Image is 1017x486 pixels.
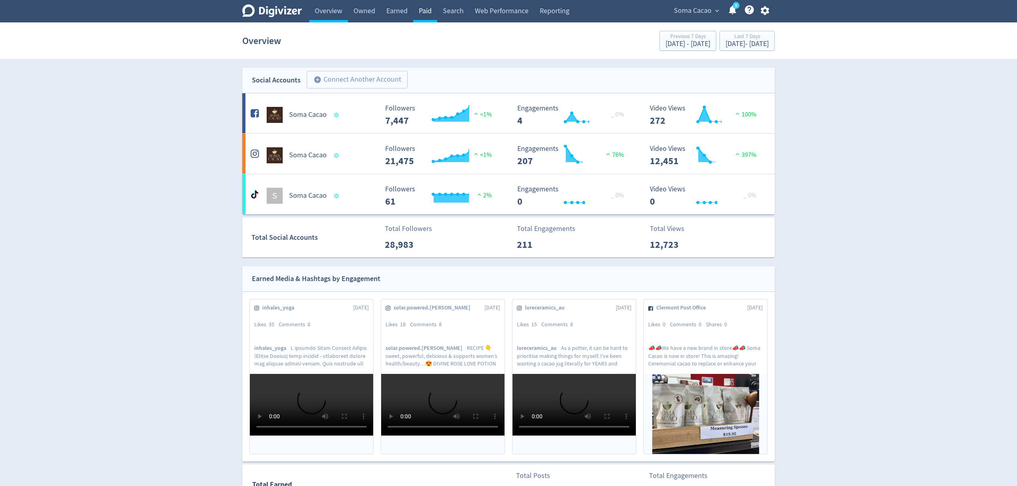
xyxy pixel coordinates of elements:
[472,110,492,118] span: <1%
[269,321,274,328] span: 35
[604,151,612,157] img: positive-performance.svg
[267,188,283,204] div: S
[674,4,711,17] span: Soma Cacao
[242,28,281,54] h1: Overview
[531,321,537,328] span: 15
[517,344,631,367] p: As a potter, it can be hard to prioritise making things for myself. I've been wanting a cacao jug...
[648,321,670,329] div: Likes
[517,237,563,252] p: 211
[656,304,710,312] span: Clermont Post Office
[381,299,504,454] a: solar.powered.[PERSON_NAME][DATE]Likes18Comments8solar.powered.[PERSON_NAME]RECIPE 👇 sweet, power...
[267,107,283,123] img: Soma Cacao undefined
[735,3,737,8] text: 5
[475,191,483,197] img: positive-performance.svg
[670,321,706,329] div: Comments
[334,194,341,198] span: Data last synced: 29 Aug 2025, 12:02am (AEST)
[724,321,727,328] span: 0
[242,93,775,133] a: Soma Cacao undefinedSoma Cacao Followers --- Followers 7,447 <1% Engagements 4 Engagements 4 _ 0%...
[604,151,624,159] span: 76%
[381,185,501,207] svg: Followers ---
[747,304,763,312] span: [DATE]
[472,151,480,157] img: positive-performance.svg
[400,321,406,328] span: 18
[611,191,624,199] span: _ 0%
[650,223,696,234] p: Total Views
[439,321,442,328] span: 8
[353,304,369,312] span: [DATE]
[513,145,633,166] svg: Engagements 207
[386,344,500,367] p: RECIPE 👇 sweet, powerful, delicious & supports women’s health/beauty…😍 DIVINE ROSE LOVE POTION RE...
[516,470,562,481] p: Total Posts
[279,321,315,329] div: Comments
[714,7,721,14] span: expand_more
[665,40,710,48] div: [DATE] - [DATE]
[242,174,775,214] a: SSoma Cacao Followers --- Followers 61 2% Engagements 0 Engagements 0 _ 0% Video Views 0 Video Vi...
[663,321,665,328] span: 0
[650,237,696,252] p: 12,723
[611,110,624,118] span: _ 0%
[517,321,541,329] div: Likes
[644,299,767,454] a: Clermont Post Office[DATE]Likes0Comments0Shares0📣📣We have a new brand in store📣📣 Soma Cacao is no...
[648,344,763,367] p: 📣📣We have a new brand in store📣📣 Soma Cacao is now in store! This is amazing! Ceremonial cacao to...
[659,31,716,51] button: Previous 7 Days[DATE] - [DATE]
[381,145,501,166] svg: Followers ---
[262,304,299,312] span: inhales_yoga
[734,151,742,157] img: positive-performance.svg
[541,321,577,329] div: Comments
[475,191,492,199] span: 2%
[726,40,769,48] div: [DATE] - [DATE]
[254,344,369,367] p: L ipsumdo Sitam Consect Adipis (Elitse Doeius) temp incidid - utlaboreet dolore mag aliquae admin...
[250,299,373,454] a: inhales_yoga[DATE]Likes35Comments8inhales_yogaL ipsumdo Sitam Consect Adipis (Elitse Doeius) temp...
[744,191,756,199] span: _ 0%
[385,237,431,252] p: 28,983
[254,321,279,329] div: Likes
[734,110,756,118] span: 100%
[394,304,475,312] span: solar.powered.[PERSON_NAME]
[308,321,310,328] span: 8
[665,34,710,40] div: Previous 7 Days
[254,344,291,352] span: inhales_yoga
[334,153,341,158] span: Data last synced: 29 Aug 2025, 3:01pm (AEST)
[706,321,732,329] div: Shares
[381,104,501,126] svg: Followers ---
[720,31,775,51] button: Last 7 Days[DATE]- [DATE]
[734,151,756,159] span: 397%
[252,74,301,86] div: Social Accounts
[646,145,766,166] svg: Video Views 12,451
[646,104,766,126] svg: Video Views 272
[646,185,766,207] svg: Video Views 0
[517,223,575,234] p: Total Engagements
[733,2,740,9] a: 5
[334,113,341,117] span: Data last synced: 29 Aug 2025, 3:01pm (AEST)
[307,71,408,88] button: Connect Another Account
[301,72,408,88] a: Connect Another Account
[410,321,446,329] div: Comments
[517,344,561,352] span: loreceramics_au
[484,304,500,312] span: [DATE]
[289,151,327,160] h5: Soma Cacao
[252,273,380,285] div: Earned Media & Hashtags by Engagement
[386,321,410,329] div: Likes
[314,76,322,84] span: add_circle
[385,223,432,234] p: Total Followers
[289,110,327,120] h5: Soma Cacao
[525,304,569,312] span: loreceramics_au
[513,185,633,207] svg: Engagements 0
[513,299,636,454] a: loreceramics_au[DATE]Likes15Comments8loreceramics_auAs a potter, it can be hard to prioritise mak...
[570,321,573,328] span: 8
[699,321,701,328] span: 0
[734,110,742,116] img: positive-performance.svg
[386,344,467,352] span: solar.powered.[PERSON_NAME]
[242,134,775,174] a: Soma Cacao undefinedSoma Cacao Followers --- Followers 21,475 <1% Engagements 207 Engagements 207...
[472,151,492,159] span: <1%
[251,232,379,243] div: Total Social Accounts
[616,304,631,312] span: [DATE]
[289,191,327,201] h5: Soma Cacao
[671,4,721,17] button: Soma Cacao
[649,470,707,481] p: Total Engagements
[472,110,480,116] img: positive-performance.svg
[513,104,633,126] svg: Engagements 4
[267,147,283,163] img: Soma Cacao undefined
[726,34,769,40] div: Last 7 Days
